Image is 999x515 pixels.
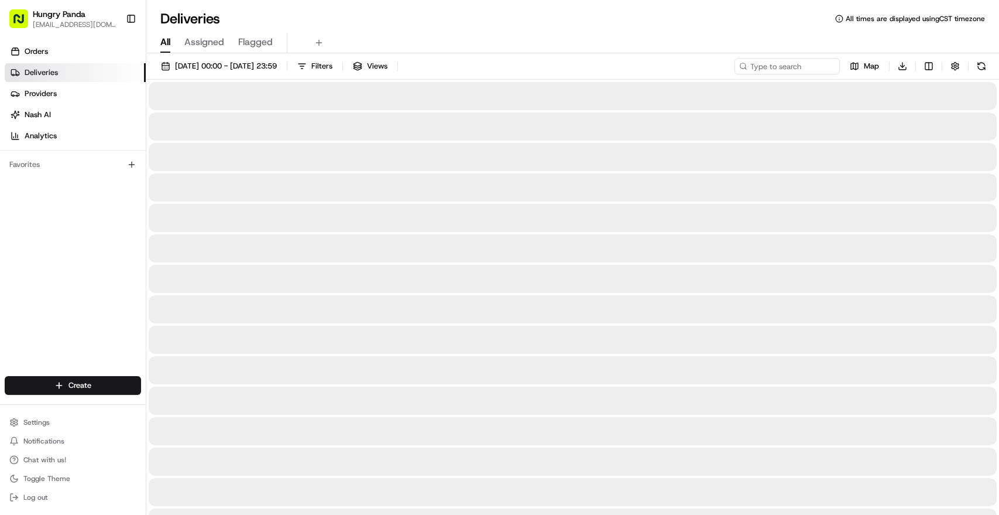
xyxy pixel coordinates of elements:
[5,376,141,395] button: Create
[25,131,57,141] span: Analytics
[33,8,85,20] button: Hungry Panda
[23,455,66,465] span: Chat with us!
[348,58,393,74] button: Views
[23,418,50,427] span: Settings
[25,46,48,57] span: Orders
[5,452,141,468] button: Chat with us!
[5,63,146,82] a: Deliveries
[5,414,141,431] button: Settings
[5,42,146,61] a: Orders
[23,474,70,483] span: Toggle Theme
[23,436,64,446] span: Notifications
[5,5,121,33] button: Hungry Panda[EMAIL_ADDRESS][DOMAIN_NAME]
[68,380,91,391] span: Create
[156,58,282,74] button: [DATE] 00:00 - [DATE] 23:59
[23,493,47,502] span: Log out
[846,14,985,23] span: All times are displayed using CST timezone
[33,20,116,29] button: [EMAIL_ADDRESS][DOMAIN_NAME]
[184,35,224,49] span: Assigned
[5,105,146,124] a: Nash AI
[311,61,332,71] span: Filters
[864,61,879,71] span: Map
[175,61,277,71] span: [DATE] 00:00 - [DATE] 23:59
[5,489,141,506] button: Log out
[25,110,51,120] span: Nash AI
[292,58,338,74] button: Filters
[734,58,840,74] input: Type to search
[973,58,990,74] button: Refresh
[5,433,141,449] button: Notifications
[5,127,146,145] a: Analytics
[25,88,57,99] span: Providers
[160,35,170,49] span: All
[5,470,141,487] button: Toggle Theme
[5,155,141,174] div: Favorites
[844,58,884,74] button: Map
[238,35,273,49] span: Flagged
[160,9,220,28] h1: Deliveries
[25,67,58,78] span: Deliveries
[367,61,387,71] span: Views
[5,84,146,103] a: Providers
